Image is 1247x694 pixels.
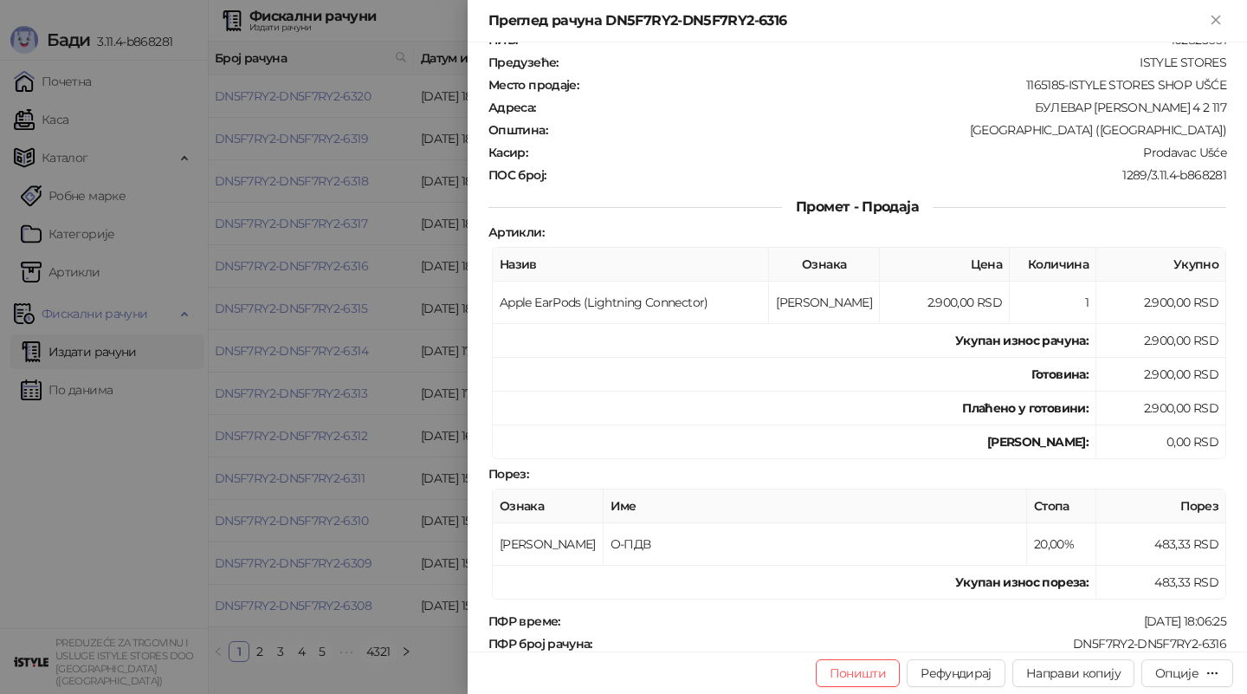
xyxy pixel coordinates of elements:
[488,167,546,183] strong: ПОС број :
[594,636,1228,652] div: DN5F7RY2-DN5F7RY2-6316
[955,333,1089,348] strong: Укупан износ рачуна :
[782,198,933,215] span: Промет - Продаја
[488,224,544,240] strong: Артикли :
[1012,659,1134,687] button: Направи копију
[547,167,1228,183] div: 1289/3.11.4-b868281
[1026,665,1121,681] span: Направи копију
[1155,665,1199,681] div: Опције
[1096,566,1226,600] td: 483,33 RSD
[538,100,1228,115] div: БУЛЕВАР [PERSON_NAME] 4 2 117
[488,613,560,629] strong: ПФР време :
[1096,425,1226,459] td: 0,00 RSD
[560,55,1228,70] div: ISTYLE STORES
[955,574,1089,590] strong: Укупан износ пореза:
[1096,490,1226,523] th: Порез
[816,659,901,687] button: Поништи
[1096,523,1226,566] td: 483,33 RSD
[962,400,1089,416] strong: Плаћено у готовини:
[1010,282,1096,324] td: 1
[488,100,536,115] strong: Адреса :
[493,523,604,566] td: [PERSON_NAME]
[529,145,1228,160] div: Prodavac Ušće
[1096,248,1226,282] th: Укупно
[1096,324,1226,358] td: 2.900,00 RSD
[549,122,1228,138] div: [GEOGRAPHIC_DATA] ([GEOGRAPHIC_DATA])
[488,55,559,70] strong: Предузеће :
[987,434,1089,450] strong: [PERSON_NAME]:
[1027,523,1096,566] td: 20,00%
[488,145,527,160] strong: Касир :
[769,248,880,282] th: Ознака
[580,77,1228,93] div: 1165185-ISTYLE STORES SHOP UŠĆE
[488,10,1205,31] div: Преглед рачуна DN5F7RY2-DN5F7RY2-6316
[880,248,1010,282] th: Цена
[1096,392,1226,425] td: 2.900,00 RSD
[907,659,1005,687] button: Рефундирај
[1141,659,1233,687] button: Опције
[1031,366,1089,382] strong: Готовина :
[488,466,528,482] strong: Порез :
[488,122,547,138] strong: Општина :
[1096,358,1226,392] td: 2.900,00 RSD
[604,523,1027,566] td: О-ПДВ
[493,248,769,282] th: Назив
[1096,282,1226,324] td: 2.900,00 RSD
[562,613,1228,629] div: [DATE] 18:06:25
[1027,490,1096,523] th: Стопа
[1205,10,1226,31] button: Close
[769,282,880,324] td: [PERSON_NAME]
[880,282,1010,324] td: 2.900,00 RSD
[1010,248,1096,282] th: Количина
[493,282,769,324] td: Apple EarPods (Lightning Connector)
[488,77,578,93] strong: Место продаје :
[488,636,592,652] strong: ПФР број рачуна :
[604,490,1027,523] th: Име
[493,490,604,523] th: Ознака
